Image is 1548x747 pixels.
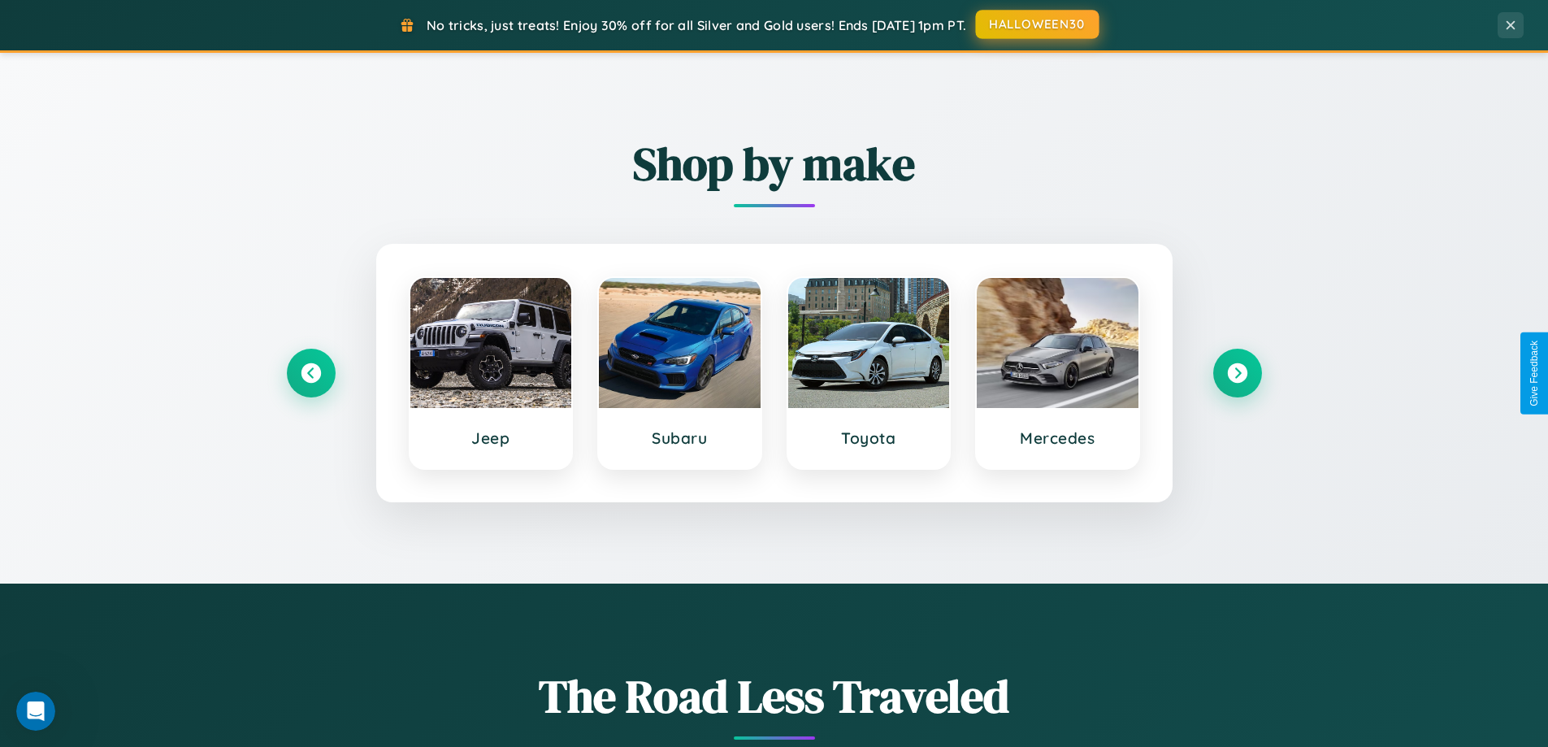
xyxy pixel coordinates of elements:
button: HALLOWEEN30 [976,10,1099,39]
h2: Shop by make [287,132,1262,195]
h3: Mercedes [993,428,1122,448]
h3: Toyota [804,428,934,448]
div: Give Feedback [1528,341,1540,406]
iframe: Intercom live chat [16,692,55,731]
h1: The Road Less Traveled [287,665,1262,727]
span: No tricks, just treats! Enjoy 30% off for all Silver and Gold users! Ends [DATE] 1pm PT. [427,17,966,33]
h3: Subaru [615,428,744,448]
h3: Jeep [427,428,556,448]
